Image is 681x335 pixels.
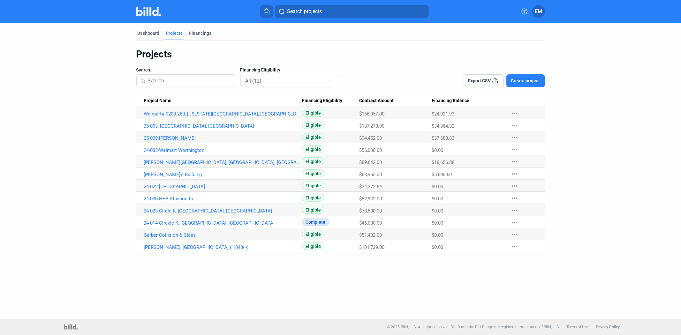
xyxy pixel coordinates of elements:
span: Eligible [302,194,324,202]
span: Contract Amount [359,98,394,104]
span: Financing Eligibility [302,98,342,104]
mat-icon: more_horiz [511,158,518,166]
span: $37,688.83 [432,135,454,141]
a: 24-030-HEB Atascocita [144,196,302,202]
img: logo [64,324,78,330]
span: $24,921.93 [432,111,454,117]
span: $82,942.00 [359,196,382,202]
span: Search projects [287,8,322,15]
span: $0.00 [432,208,443,214]
b: Terms of Use [566,325,588,329]
span: Eligible [302,133,324,141]
span: $0.00 [432,196,443,202]
div: Projects [166,30,183,36]
a: 24-033-Walmart Worthington [144,147,302,153]
span: $0.00 [432,232,443,238]
span: $34,372.54 [359,184,382,190]
input: Search [148,74,231,87]
a: Gerber Collision & Glass [144,232,302,238]
a: [PERSON_NAME]'s Building [144,172,302,177]
span: $0.00 [432,184,443,190]
mat-icon: more_horiz [511,182,518,190]
span: Financing Balance [432,98,469,104]
span: $5,690.60 [432,172,452,177]
span: Financing Eligibility [240,67,281,73]
a: 25-009-[PERSON_NAME] [144,135,302,141]
span: Eligible [302,157,324,165]
span: Create project [511,78,540,84]
mat-icon: more_horiz [511,134,518,141]
span: EM [535,8,542,15]
a: [PERSON_NAME][GEOGRAPHIC_DATA], [GEOGRAPHIC_DATA], [GEOGRAPHIC_DATA] [144,160,302,165]
span: $34,364.32 [432,123,454,129]
b: Privacy Policy [596,325,620,329]
mat-icon: more_horiz [511,122,518,129]
span: Eligible [302,169,324,177]
span: Eligible [302,242,324,250]
a: 24-022-[GEOGRAPHIC_DATA] [144,184,302,190]
span: Complete [302,218,329,226]
span: $156,957.00 [359,111,384,117]
span: $51,432.00 [359,232,382,238]
mat-icon: more_horiz [511,194,518,202]
mat-icon: more_horiz [511,231,518,238]
a: 24-023-Circle K, [GEOGRAPHIC_DATA], [GEOGRAPHIC_DATA] [144,208,302,214]
span: $46,000.00 [359,220,382,226]
span: Eligible [302,206,324,214]
span: Search [136,67,150,73]
div: Dashboard [138,30,160,36]
span: $101,729.00 [359,244,384,250]
button: Create project [506,74,545,87]
span: $78,500.00 [359,208,382,214]
img: Billd Company Logo [136,7,162,16]
span: $137,278.00 [359,123,384,129]
mat-icon: more_horiz [511,243,518,250]
button: Search projects [275,5,429,18]
mat-icon: more_horiz [511,170,518,178]
a: 24-014-Circkle K, [GEOGRAPHIC_DATA], [GEOGRAPHIC_DATA] [144,220,302,226]
a: [PERSON_NAME], [GEOGRAPHIC_DATA] ( 1348- -) [144,244,302,250]
mat-icon: more_horiz [511,219,518,226]
span: Eligible [302,121,324,129]
span: $0.00 [432,244,443,250]
div: Project Name [144,98,302,104]
button: EM [532,5,545,18]
span: $0.00 [432,147,443,153]
div: Contract Amount [359,98,432,104]
span: $0.00 [432,220,443,226]
mat-select-trigger: All (12) [246,78,262,84]
p: | [592,325,593,329]
span: $56,000.00 [359,147,382,153]
span: $18,656.88 [432,160,454,165]
span: Eligible [302,109,324,117]
mat-icon: more_horiz [511,146,518,153]
span: $94,452.00 [359,135,382,141]
span: Eligible [302,145,324,153]
span: Project Name [144,98,172,104]
a: Walmart# 1200-260, [US_STATE][GEOGRAPHIC_DATA], [GEOGRAPHIC_DATA] [144,111,302,117]
span: Export CSV [468,78,491,84]
mat-icon: more_horiz [511,109,518,117]
mat-icon: more_horiz [511,206,518,214]
div: Financing Balance [432,98,504,104]
div: Projects [136,48,545,60]
div: Financings [189,30,212,36]
a: 25-003, [GEOGRAPHIC_DATA], [GEOGRAPHIC_DATA] [144,123,302,129]
span: $89,642.00 [359,160,382,165]
div: Financing Eligibility [302,98,359,104]
p: © 2025 Billd, LLC. All rights reserved. BILLD and the BILLD logo are registered trademarks of Bil... [387,325,560,329]
span: Eligible [302,182,324,190]
span: Eligible [302,230,324,238]
button: Export CSV [463,74,504,87]
span: $68,955.00 [359,172,382,177]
